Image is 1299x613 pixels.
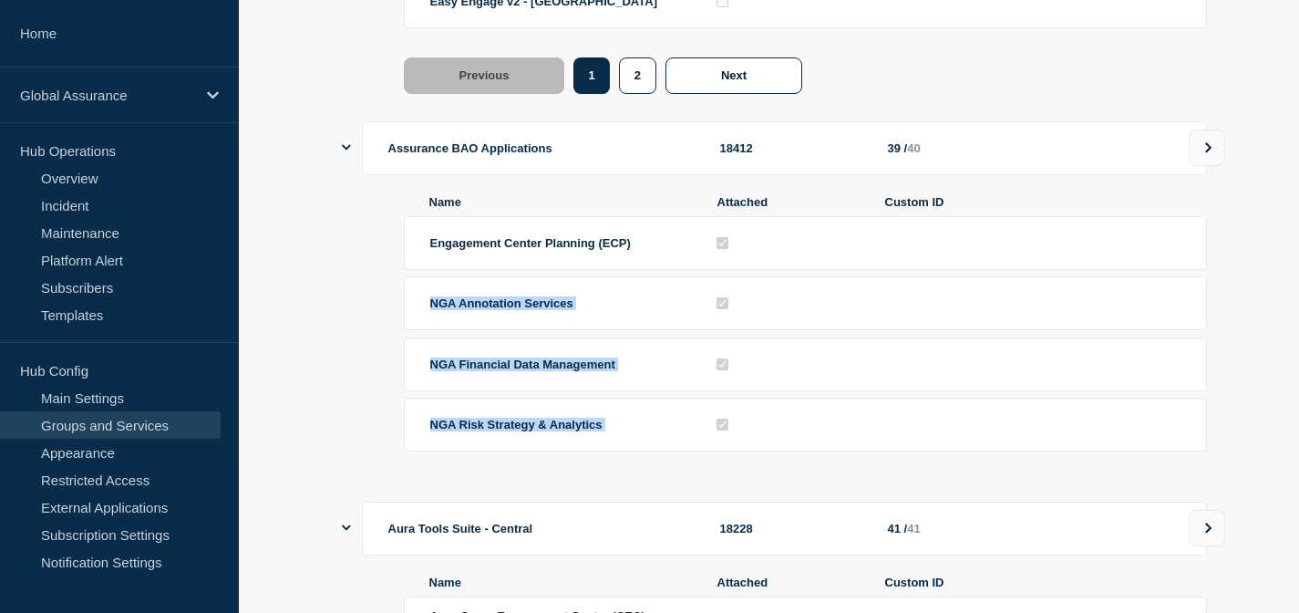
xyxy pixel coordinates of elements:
[429,195,696,209] span: Name
[885,576,1181,589] span: Custom ID
[720,522,866,535] div: 18228
[388,522,533,535] span: Aura Tools Suite - Central
[430,296,573,310] span: NGA Annotation Services
[907,522,920,535] span: 41
[573,57,609,94] button: 1
[430,358,615,371] span: NGA Financial Data Management
[342,121,351,175] button: showServices
[907,141,920,155] span: 40
[430,236,631,250] span: Engagement Center Planning (ECP)
[459,68,510,82] span: Previous
[721,68,747,82] span: Next
[665,57,802,94] button: Next
[430,418,603,431] span: NGA Risk Strategy & Analytics
[429,576,696,589] span: Name
[885,195,1181,209] span: Custom ID
[619,57,656,94] button: 2
[717,576,863,589] span: Attached
[888,522,908,535] span: 41 /
[20,88,195,103] p: Global Assurance
[404,57,565,94] button: Previous
[720,141,866,155] div: 18412
[388,141,552,155] span: Assurance BAO Applications
[888,141,908,155] span: 39 /
[717,195,863,209] span: Attached
[342,502,351,556] button: showServices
